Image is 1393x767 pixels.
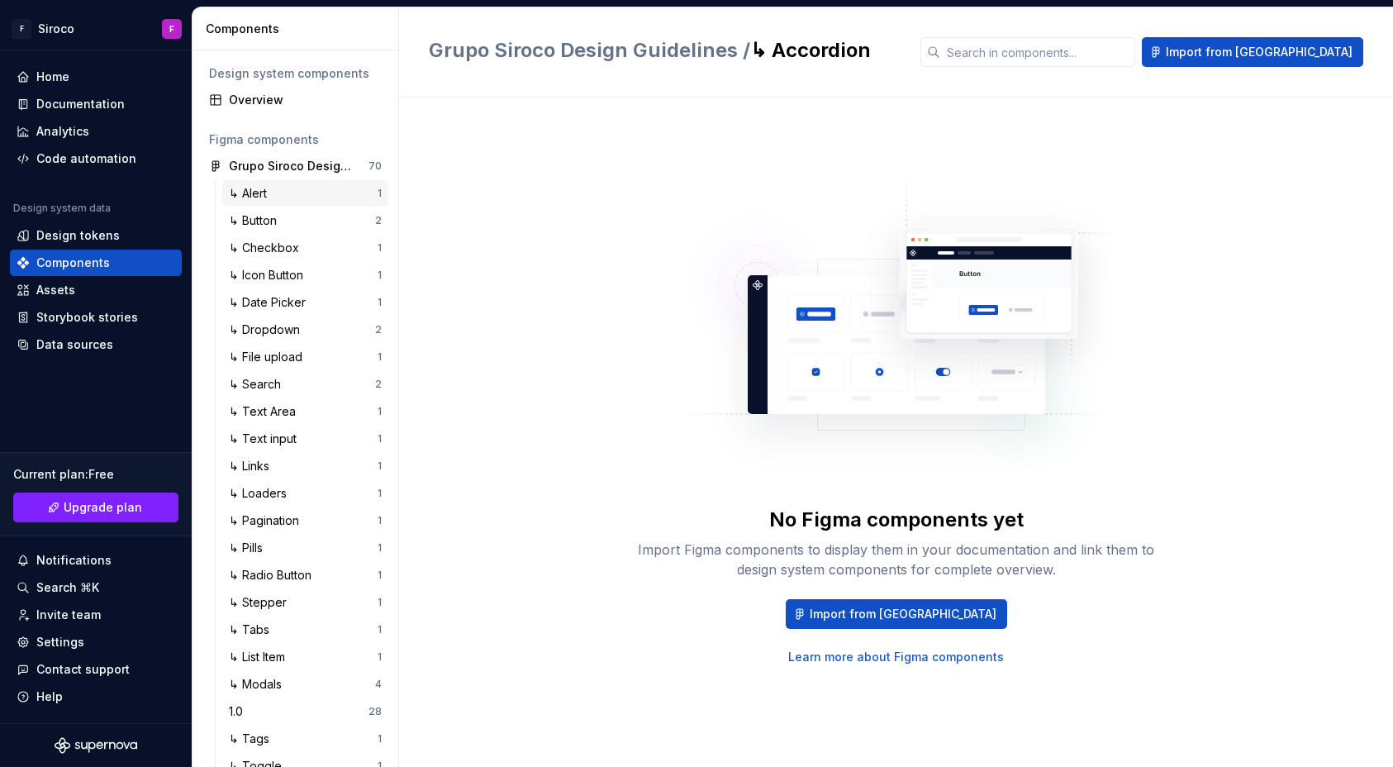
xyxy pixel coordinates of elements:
a: Home [10,64,182,90]
button: Contact support [10,656,182,683]
div: ↳ Pagination [229,512,306,529]
div: 1 [378,487,382,500]
div: 2 [375,378,382,391]
a: ↳ Tabs1 [222,617,388,643]
div: ↳ Dropdown [229,322,307,338]
div: ↳ Tabs [229,622,276,638]
a: Components [10,250,182,276]
div: Contact support [36,661,130,678]
a: ↳ Text input1 [222,426,388,452]
a: ↳ Radio Button1 [222,562,388,588]
div: 1 [378,269,382,282]
div: 28 [368,705,382,718]
div: 70 [368,160,382,173]
button: Import from [GEOGRAPHIC_DATA] [786,599,1007,629]
div: No Figma components yet [769,507,1024,533]
div: 1 [378,514,382,527]
a: Code automation [10,145,182,172]
div: F [169,22,174,36]
div: 1 [378,596,382,609]
div: 1.0 [229,703,250,720]
div: ↳ Checkbox [229,240,306,256]
div: ↳ Date Picker [229,294,312,311]
div: 1 [378,432,382,445]
div: ↳ Text input [229,431,303,447]
a: Overview [202,87,388,113]
a: ↳ Text Area1 [222,398,388,425]
div: 1 [378,241,382,255]
div: Design tokens [36,227,120,244]
span: Grupo Siroco Design Guidelines / [429,38,750,62]
div: Figma components [209,131,382,148]
a: Settings [10,629,182,655]
a: ↳ Alert1 [222,180,388,207]
div: Assets [36,282,75,298]
a: 1.028 [222,698,388,725]
a: ↳ Dropdown2 [222,317,388,343]
div: Help [36,688,63,705]
a: Storybook stories [10,304,182,331]
a: ↳ Stepper1 [222,589,388,616]
div: ↳ File upload [229,349,309,365]
div: ↳ Text Area [229,403,302,420]
a: ↳ Checkbox1 [222,235,388,261]
button: Notifications [10,547,182,574]
div: Overview [229,92,382,108]
div: 2 [375,323,382,336]
a: ↳ Date Picker1 [222,289,388,316]
button: Search ⌘K [10,574,182,601]
div: 4 [375,678,382,691]
div: Invite team [36,607,101,623]
div: ↳ Links [229,458,276,474]
div: 1 [378,541,382,555]
a: ↳ File upload1 [222,344,388,370]
div: ↳ Search [229,376,288,393]
div: Grupo Siroco Design Guidelines [229,158,352,174]
a: ↳ Tags1 [222,726,388,752]
span: Import from [GEOGRAPHIC_DATA] [1166,44,1353,60]
div: ↳ Modals [229,676,288,693]
a: Data sources [10,331,182,358]
button: Help [10,684,182,710]
div: Components [206,21,392,37]
div: 2 [375,214,382,227]
div: ↳ Tags [229,731,276,747]
span: Import from [GEOGRAPHIC_DATA] [810,606,996,622]
input: Search in components... [940,37,1135,67]
a: ↳ Links1 [222,453,388,479]
div: 1 [378,187,382,200]
div: ↳ Alert [229,185,273,202]
a: Design tokens [10,222,182,249]
div: 1 [378,296,382,309]
svg: Supernova Logo [55,737,137,754]
a: Grupo Siroco Design Guidelines70 [202,153,388,179]
a: ↳ Icon Button1 [222,262,388,288]
div: 1 [378,623,382,636]
a: ↳ Loaders1 [222,480,388,507]
div: 1 [378,405,382,418]
div: 1 [378,569,382,582]
div: Search ⌘K [36,579,99,596]
div: Storybook stories [36,309,138,326]
div: Home [36,69,69,85]
div: Components [36,255,110,271]
a: ↳ Modals4 [222,671,388,698]
div: Analytics [36,123,89,140]
div: ↳ List Item [229,649,292,665]
a: ↳ List Item1 [222,644,388,670]
div: Documentation [36,96,125,112]
div: Code automation [36,150,136,167]
div: 1 [378,350,382,364]
a: ↳ Button2 [222,207,388,234]
div: Data sources [36,336,113,353]
h2: ↳ Accordion [429,37,901,64]
a: ↳ Pills1 [222,535,388,561]
div: ↳ Radio Button [229,567,318,584]
div: Design system components [209,65,382,82]
span: Upgrade plan [64,499,142,516]
div: ↳ Stepper [229,594,293,611]
a: Analytics [10,118,182,145]
div: Design system data [13,202,111,215]
a: ↳ Search2 [222,371,388,398]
